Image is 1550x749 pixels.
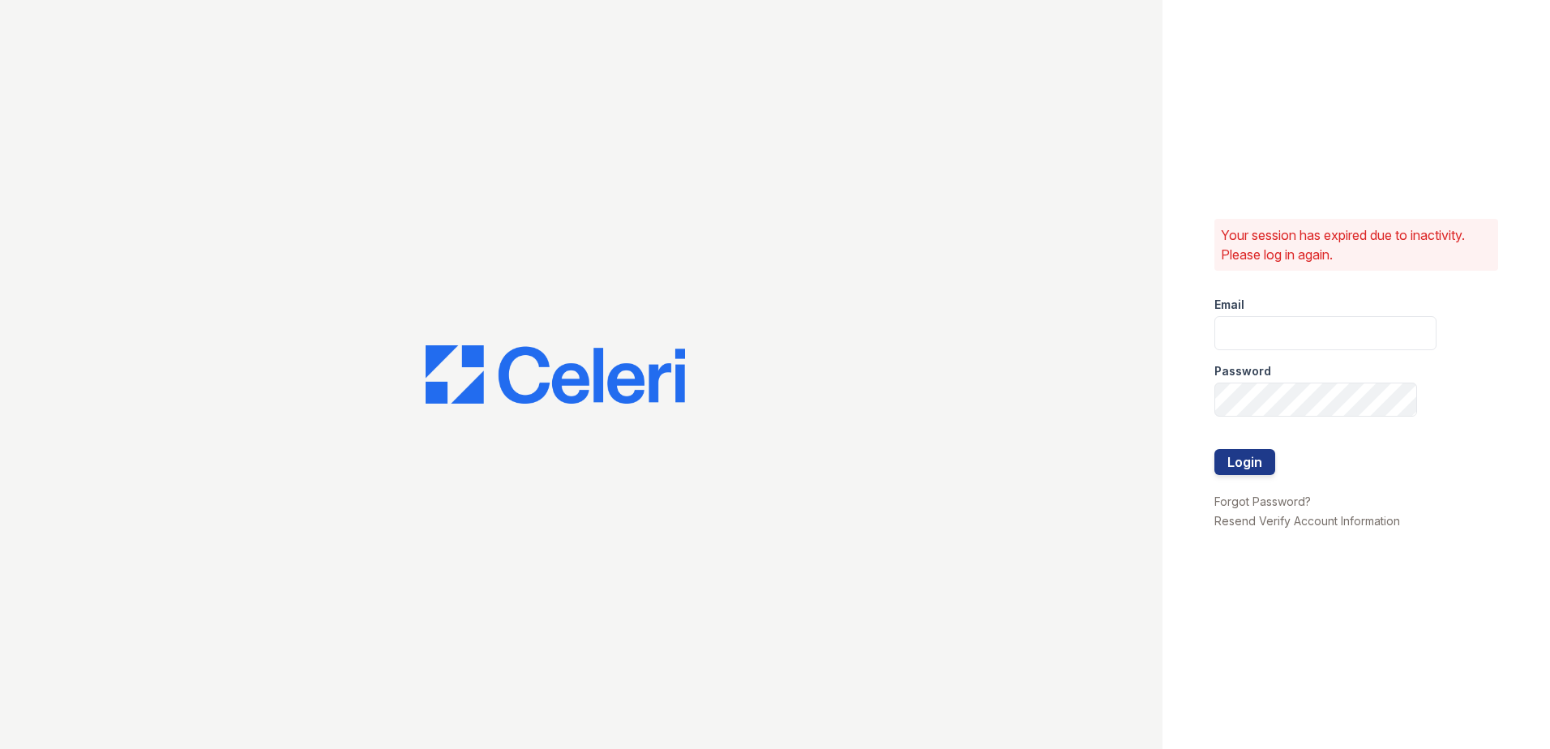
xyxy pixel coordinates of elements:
[1221,225,1492,264] p: Your session has expired due to inactivity. Please log in again.
[1214,494,1311,508] a: Forgot Password?
[1214,514,1400,528] a: Resend Verify Account Information
[1214,363,1271,379] label: Password
[1214,449,1275,475] button: Login
[426,345,685,404] img: CE_Logo_Blue-a8612792a0a2168367f1c8372b55b34899dd931a85d93a1a3d3e32e68fde9ad4.png
[1214,297,1244,313] label: Email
